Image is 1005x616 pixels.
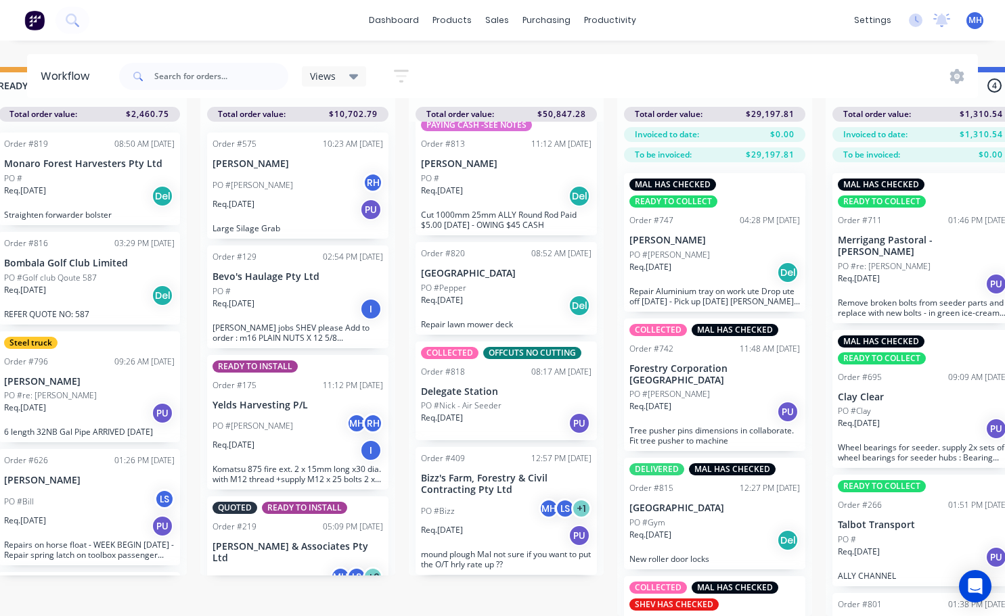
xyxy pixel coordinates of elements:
p: [PERSON_NAME] & Associates Pty Ltd [213,541,383,564]
div: LS [555,498,575,519]
span: MH [968,14,982,26]
div: Order #711 [838,214,882,227]
p: PO #[PERSON_NAME] [213,179,293,191]
div: 04:28 PM [DATE] [740,214,800,227]
div: Order #219 [213,521,256,533]
span: Total order value: [426,108,494,120]
div: 12:57 PM [DATE] [531,452,591,465]
div: PU [152,402,173,424]
p: Req. [DATE] [629,529,671,541]
div: MAL HAS CHECKED [689,463,776,475]
span: Total order value: [9,108,77,120]
div: Order #801 [838,598,882,611]
p: Bizz's Farm, Forestry & Civil Contracting Pty Ltd [421,473,591,496]
div: MAL HAS CHECKED [692,324,778,336]
p: PO # [421,172,439,185]
div: READY TO COLLECT [838,480,926,492]
p: Tree pusher pins dimensions in collaborate. Fit tree pusher to machine [629,425,800,446]
div: PU [152,515,173,537]
div: MAL HAS CHECKED [692,582,778,594]
div: DELIVEREDMAL HAS CHECKEDOrder #81512:27 PM [DATE][GEOGRAPHIC_DATA]PO #GymReq.[DATE]DelNew roller ... [624,458,805,569]
p: PO #Bizz [421,505,455,517]
div: Order #747 [629,214,673,227]
p: Komatsu 875 fire ext. 2 x 15mm long x30 dia. with M12 thread +supply M12 x 25 bolts 2 x 27mm long... [213,464,383,484]
p: Delegate Station [421,386,591,398]
a: dashboard [362,10,426,30]
p: Forestry Corporation [GEOGRAPHIC_DATA] [629,363,800,386]
div: Del [152,185,173,207]
p: Req. [DATE] [838,417,880,429]
p: PO #Clay [838,405,871,417]
div: Order #813 [421,138,465,150]
p: 6 length 32NB Gal Pipe ARRIVED [DATE] [4,427,175,437]
div: Order #796 [4,356,48,368]
div: 09:26 AM [DATE] [114,356,175,368]
div: Del [568,295,590,316]
div: Steel truck [4,337,58,349]
div: 03:29 PM [DATE] [114,237,175,250]
div: 01:26 PM [DATE] [114,454,175,467]
p: Req. [DATE] [421,524,463,536]
p: [PERSON_NAME] [4,475,175,486]
div: Order #818 [421,366,465,378]
div: COLLECTEDOFFCUTS NO CUTTINGOrder #81808:17 AM [DATE]Delegate StationPO #Nick - Air SeederReq.[DAT... [416,341,597,441]
p: [GEOGRAPHIC_DATA] [629,502,800,514]
div: Order #815 [629,482,673,494]
p: Yelds Harvesting P/L [213,400,383,411]
p: mound plough Mal not sure if you want to put the O/T hrly rate up ?? [421,549,591,569]
div: MH [539,498,559,519]
p: Req. [DATE] [421,294,463,306]
div: READY TO INSTALL [213,360,298,373]
p: Req. [DATE] [838,273,880,285]
div: MAL HAS CHECKEDREADY TO COLLECTOrder #74704:28 PM [DATE][PERSON_NAME]PO #[PERSON_NAME]Req.[DATE]D... [624,173,805,312]
span: $29,197.81 [746,108,795,120]
div: MH [330,567,351,587]
p: Req. [DATE] [838,546,880,558]
div: 11:12 AM [DATE] [531,138,591,150]
p: Req. [DATE] [4,284,46,296]
p: Large Silage Grab [213,223,383,233]
div: PU [777,401,799,423]
div: READY TO COLLECT [838,195,926,208]
div: SHEV HAS CHECKED [629,598,719,611]
div: MAL HAS CHECKED [838,335,924,348]
p: [PERSON_NAME] [421,158,591,170]
div: Workflow [41,68,96,85]
div: COLLECTED [629,582,687,594]
div: MH [347,413,367,433]
p: PO #Golf club Qoute 587 [4,272,97,284]
div: READY TO INSTALLOrder #17511:12 PM [DATE]Yelds Harvesting P/LPO #[PERSON_NAME]MHRHReq.[DATE]IKoma... [207,355,388,490]
p: PO # [213,285,231,298]
div: Order #175 [213,379,256,392]
p: Repairs on horse float - WEEK BEGIN [DATE] - Repair spring latch on toolbox passenger side - Weld... [4,540,175,560]
div: READY TO COLLECT [629,195,717,208]
div: Order #695 [838,371,882,383]
div: I [360,298,382,320]
div: LS [154,489,175,509]
div: + 1 [571,498,591,519]
div: Order #40912:57 PM [DATE]Bizz's Farm, Forestry & Civil Contracting Pty LtdPO #BizzMHLS+1Req.[DATE... [416,447,597,575]
p: PO #Bill [4,496,34,508]
div: LS [347,567,367,587]
div: QUOTED [213,502,257,514]
div: COLLECTED [421,347,478,359]
span: $29,197.81 [746,149,795,161]
p: PO # [838,534,856,546]
div: I [360,440,382,461]
div: productivity [577,10,643,30]
p: Req. [DATE] [213,198,254,210]
div: PU [568,412,590,434]
div: 12:27 PM [DATE] [740,482,800,494]
p: [PERSON_NAME] jobs SHEV please Add to order : m16 PLAIN NUTS X 12 5/8 H/WASHERS X 12 FUEL [DATE] ... [213,323,383,343]
div: 08:52 AM [DATE] [531,247,591,260]
p: PO #re: [PERSON_NAME] [4,389,97,402]
div: DELIVERED [629,463,684,475]
div: Order #575 [213,138,256,150]
span: $0.00 [770,128,795,141]
span: $0.00 [979,149,1003,161]
div: Order #409 [421,452,465,465]
p: PO #Nick - Air Seeder [421,400,501,412]
div: Del [777,262,799,283]
p: Bevo's Haulage Pty Ltd [213,271,383,283]
div: 11:12 PM [DATE] [323,379,383,392]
